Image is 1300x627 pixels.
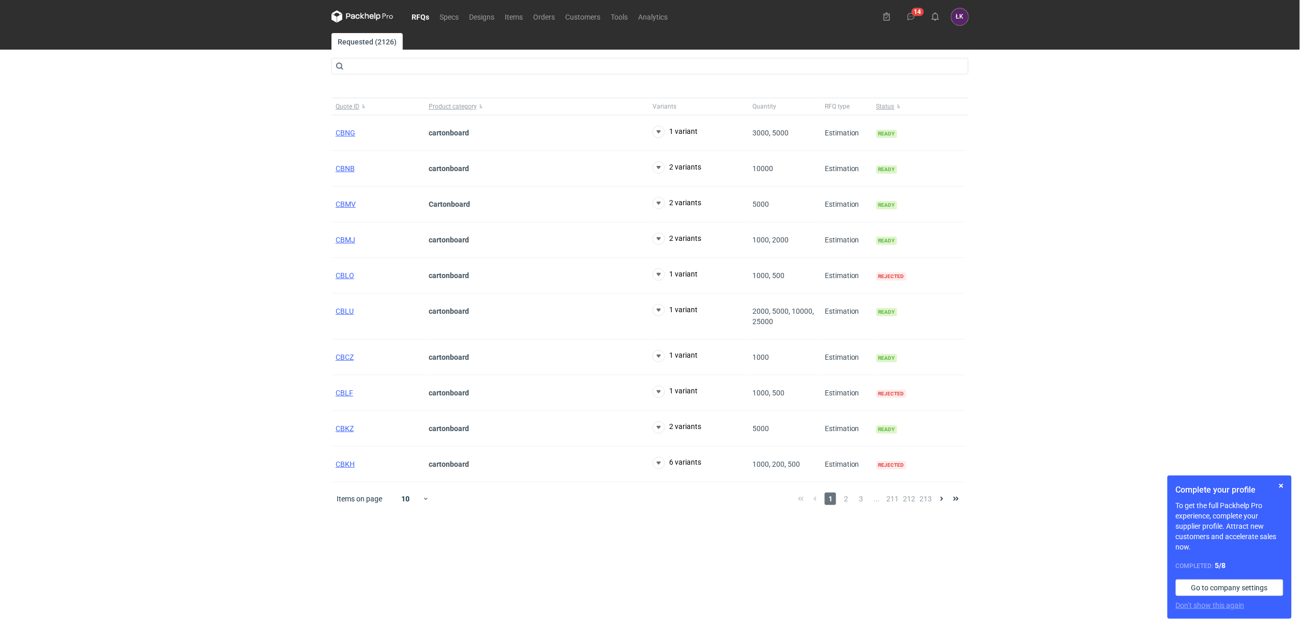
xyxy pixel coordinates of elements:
a: CBLF [336,389,353,397]
a: Tools [606,10,633,23]
a: CBNB [336,164,355,173]
a: CBNG [336,129,355,137]
span: 1000, 500 [752,389,784,397]
strong: 5 / 8 [1215,561,1226,570]
strong: cartonboard [429,424,469,433]
span: Ready [876,201,897,209]
div: Estimation [821,340,872,375]
span: Quote ID [336,102,359,111]
span: CBMV [336,200,356,208]
span: 1000, 2000 [752,236,789,244]
button: 2 variants [653,233,701,245]
button: 1 variant [653,268,698,281]
a: Items [500,10,528,23]
strong: cartonboard [429,129,469,137]
strong: cartonboard [429,164,469,173]
span: 1000, 500 [752,271,784,280]
span: Rejected [876,272,906,281]
span: 2 [840,493,852,505]
a: Orders [528,10,560,23]
span: Ready [876,354,897,362]
a: CBMJ [336,236,355,244]
span: Quantity [752,102,776,111]
span: Ready [876,165,897,174]
a: CBCZ [336,353,354,361]
span: 3 [856,493,867,505]
div: Estimation [821,411,872,447]
div: Estimation [821,115,872,151]
a: RFQs [406,10,434,23]
span: 5000 [752,424,769,433]
button: 2 variants [653,161,701,174]
a: Analytics [633,10,673,23]
a: Go to company settings [1176,579,1283,596]
div: Estimation [821,258,872,294]
button: ŁK [951,8,969,25]
span: 3000, 5000 [752,129,789,137]
div: Estimation [821,375,872,411]
a: Designs [464,10,500,23]
strong: cartonboard [429,460,469,468]
button: 1 variant [653,304,698,316]
a: CBLO [336,271,354,280]
span: Product category [429,102,477,111]
span: 212 [903,493,916,505]
strong: Cartonboard [429,200,470,208]
span: ... [871,493,883,505]
p: To get the full Packhelp Pro experience, complete your supplier profile. Attract new customers an... [1176,500,1283,552]
button: 6 variants [653,457,701,469]
span: Ready [876,130,897,138]
a: Customers [560,10,606,23]
a: Requested (2126) [331,33,403,50]
a: CBLU [336,307,354,315]
button: 1 variant [653,386,698,398]
button: Product category [425,98,648,115]
button: 1 variant [653,126,698,138]
div: Estimation [821,294,872,340]
span: Status [876,102,895,111]
button: Status [872,98,965,115]
span: RFQ type [825,102,850,111]
span: Ready [876,237,897,245]
svg: Packhelp Pro [331,10,394,23]
span: 2000, 5000, 10000, 25000 [752,307,814,326]
div: Estimation [821,447,872,482]
span: CBKZ [336,424,354,433]
span: 5000 [752,200,769,208]
strong: cartonboard [429,236,469,244]
button: 1 variant [653,350,698,362]
button: Don’t show this again [1176,600,1245,610]
button: 14 [903,8,919,25]
strong: cartonboard [429,389,469,397]
div: Estimation [821,151,872,187]
span: 213 [920,493,932,505]
strong: cartonboard [429,271,469,280]
span: 10000 [752,164,773,173]
button: 2 variants [653,421,701,434]
span: Ready [876,425,897,434]
button: 2 variants [653,197,701,209]
button: Skip for now [1275,480,1288,492]
div: 10 [389,492,422,506]
span: Items on page [337,494,382,504]
span: Rejected [876,461,906,469]
span: 1000 [752,353,769,361]
div: Estimation [821,187,872,222]
strong: cartonboard [429,353,469,361]
a: CBKH [336,460,355,468]
span: 1000, 200, 500 [752,460,800,468]
div: Estimation [821,222,872,258]
div: Completed: [1176,560,1283,571]
span: Rejected [876,390,906,398]
span: Variants [653,102,676,111]
h1: Complete your profile [1176,484,1283,496]
span: 1 [825,493,836,505]
button: Quote ID [331,98,425,115]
